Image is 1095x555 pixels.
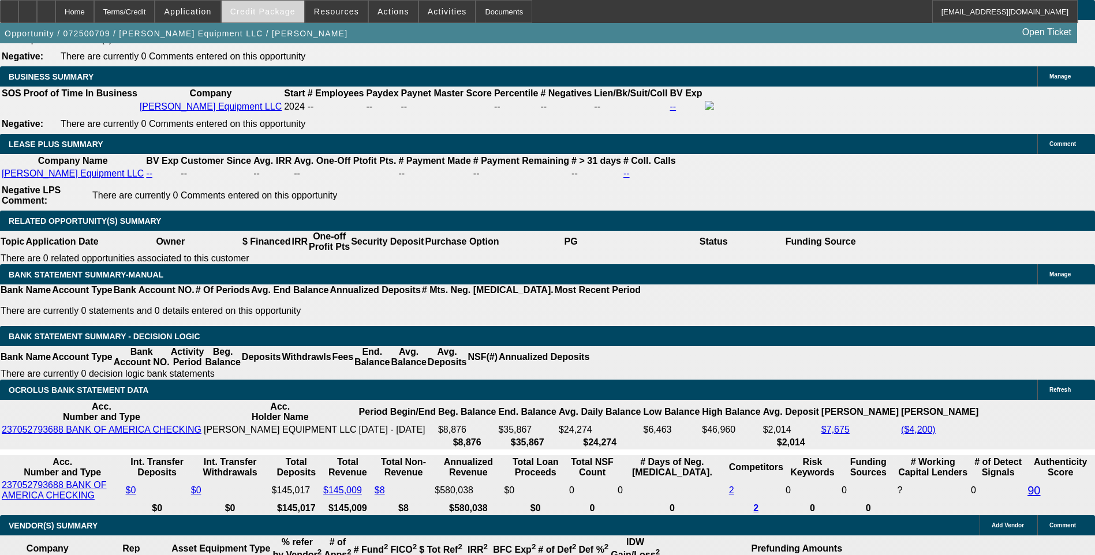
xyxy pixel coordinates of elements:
[384,542,388,551] sup: 2
[180,168,252,179] td: --
[365,100,399,113] td: --
[38,156,108,166] b: Company Name
[203,424,357,436] td: [PERSON_NAME] EQUIPMENT LLC
[841,456,895,478] th: Funding Sources
[323,485,362,495] a: $145,009
[271,456,322,478] th: Total Deposits
[701,401,761,423] th: High Balance
[253,168,292,179] td: --
[358,401,436,423] th: Period Begin/End
[578,545,608,554] b: Def %
[540,88,592,98] b: # Negatives
[253,156,291,166] b: Avg. IRR
[190,502,270,514] th: $0
[9,140,103,149] span: LEASE PLUS SUMMARY
[970,479,1026,501] td: 0
[1,456,124,478] th: Acc. Number and Type
[113,284,195,296] th: Bank Account NO.
[540,102,592,112] div: --
[558,424,642,436] td: $24,274
[2,480,106,500] a: 237052793688 BANK OF AMERICA CHECKING
[358,424,436,436] td: [DATE] - [DATE]
[428,7,467,16] span: Activities
[841,479,895,501] td: 0
[25,231,99,253] th: Application Date
[92,190,337,200] span: There are currently 0 Comments entered on this opportunity
[498,346,590,368] th: Annualized Deposits
[763,401,820,423] th: Avg. Deposit
[593,100,668,113] td: --
[401,102,492,112] div: --
[271,502,322,514] th: $145,017
[532,542,536,551] sup: 2
[419,545,462,554] b: $ Tot Ref
[572,542,576,551] sup: 2
[785,456,840,478] th: Risk Keywords
[1027,484,1040,497] a: 90
[604,542,608,551] sup: 2
[398,156,470,166] b: # Payment Made
[503,479,567,501] td: $0
[9,521,98,530] span: VENDOR(S) SUMMARY
[5,29,347,38] span: Opportunity / 072500709 / [PERSON_NAME] Equipment LLC / [PERSON_NAME]
[623,156,676,166] b: # Coll. Calls
[140,102,282,111] a: [PERSON_NAME] Equipment LLC
[146,156,178,166] b: BV Exp
[2,168,144,178] a: [PERSON_NAME] Equipment LLC
[190,456,270,478] th: Int. Transfer Withdrawals
[1049,73,1071,80] span: Manage
[617,456,727,478] th: # Days of Neg. [MEDICAL_DATA].
[51,346,113,368] th: Account Type
[164,7,211,16] span: Application
[473,168,570,179] td: --
[554,284,641,296] th: Most Recent Period
[195,284,251,296] th: # Of Periods
[419,1,476,22] button: Activities
[181,156,251,166] b: Customer Since
[61,119,305,129] span: There are currently 0 Comments entered on this opportunity
[594,88,667,98] b: Lien/Bk/Suit/Coll
[751,543,842,553] b: Prefunding Amounts
[354,545,388,554] b: # Fund
[2,185,61,205] b: Negative LPS Comment:
[498,424,556,436] td: $35,867
[242,231,291,253] th: $ Financed
[323,456,373,478] th: Total Revenue
[314,7,359,16] span: Resources
[329,284,421,296] th: Annualized Deposits
[642,401,700,423] th: Low Balance
[350,231,424,253] th: Security Deposit
[241,346,282,368] th: Deposits
[271,479,322,501] td: $145,017
[753,503,758,513] a: 2
[366,88,398,98] b: Paydex
[468,545,488,554] b: IRR
[729,485,734,495] a: 2
[467,346,498,368] th: NSF(#)
[170,346,205,368] th: Activity Period
[61,51,305,61] span: There are currently 0 Comments entered on this opportunity
[617,479,727,501] td: 0
[558,401,642,423] th: Avg. Daily Balance
[705,101,714,110] img: facebook-icon.png
[1,88,22,99] th: SOS
[435,485,502,496] div: $580,038
[9,270,163,279] span: BANK STATEMENT SUMMARY-MANUAL
[498,437,556,448] th: $35,867
[1049,141,1076,147] span: Comment
[1049,271,1071,277] span: Manage
[617,502,727,514] th: 0
[569,479,616,501] td: 0
[305,1,368,22] button: Resources
[281,346,331,368] th: Withdrawls
[391,545,417,554] b: FICO
[701,424,761,436] td: $46,960
[458,542,462,551] sup: 2
[122,543,140,553] b: Rep
[900,401,979,423] th: [PERSON_NAME]
[970,456,1026,478] th: # of Detect Signals
[1,306,641,316] p: There are currently 0 statements and 0 details entered on this opportunity
[642,424,700,436] td: $6,463
[484,542,488,551] sup: 2
[427,346,468,368] th: Avg. Deposits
